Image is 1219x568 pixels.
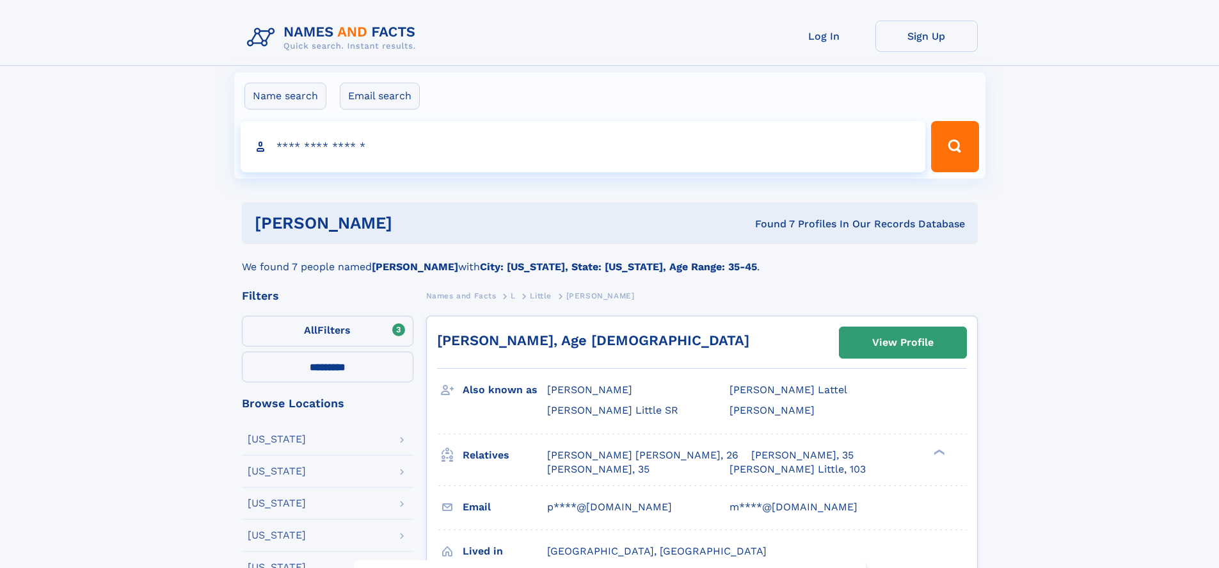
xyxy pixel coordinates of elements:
a: [PERSON_NAME], Age [DEMOGRAPHIC_DATA] [437,332,749,348]
a: Sign Up [875,20,978,52]
div: View Profile [872,328,934,357]
a: [PERSON_NAME] Little, 103 [729,462,866,476]
a: Names and Facts [426,288,497,304]
label: Filters [242,316,413,346]
label: Name search [244,83,326,110]
input: search input [241,121,926,172]
h3: Email [463,496,547,518]
div: Browse Locations [242,398,413,409]
div: ❯ [930,448,946,456]
div: [US_STATE] [248,530,306,540]
span: [PERSON_NAME] [566,291,635,300]
span: [GEOGRAPHIC_DATA], [GEOGRAPHIC_DATA] [547,545,767,557]
button: Search Button [931,121,978,172]
a: Log In [773,20,875,52]
span: All [304,324,317,336]
img: Logo Names and Facts [242,20,426,55]
b: City: [US_STATE], State: [US_STATE], Age Range: 35-45 [480,261,757,273]
div: [US_STATE] [248,466,306,476]
a: Little [530,288,552,304]
span: Little [530,291,552,300]
h3: Lived in [463,540,547,562]
div: We found 7 people named with . [242,244,978,275]
a: [PERSON_NAME], 35 [547,462,649,476]
span: [PERSON_NAME] Lattel [729,384,847,396]
a: View Profile [840,327,966,358]
div: [US_STATE] [248,498,306,508]
b: [PERSON_NAME] [372,261,458,273]
span: L [511,291,516,300]
h3: Also known as [463,379,547,401]
div: Filters [242,290,413,302]
div: [US_STATE] [248,434,306,444]
div: Found 7 Profiles In Our Records Database [573,217,965,231]
a: L [511,288,516,304]
a: [PERSON_NAME] [PERSON_NAME], 26 [547,448,738,462]
span: [PERSON_NAME] [547,384,632,396]
h1: [PERSON_NAME] [255,215,574,231]
h3: Relatives [463,444,547,466]
span: [PERSON_NAME] Little SR [547,404,678,416]
span: [PERSON_NAME] [729,404,815,416]
label: Email search [340,83,420,110]
a: [PERSON_NAME], 35 [751,448,854,462]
